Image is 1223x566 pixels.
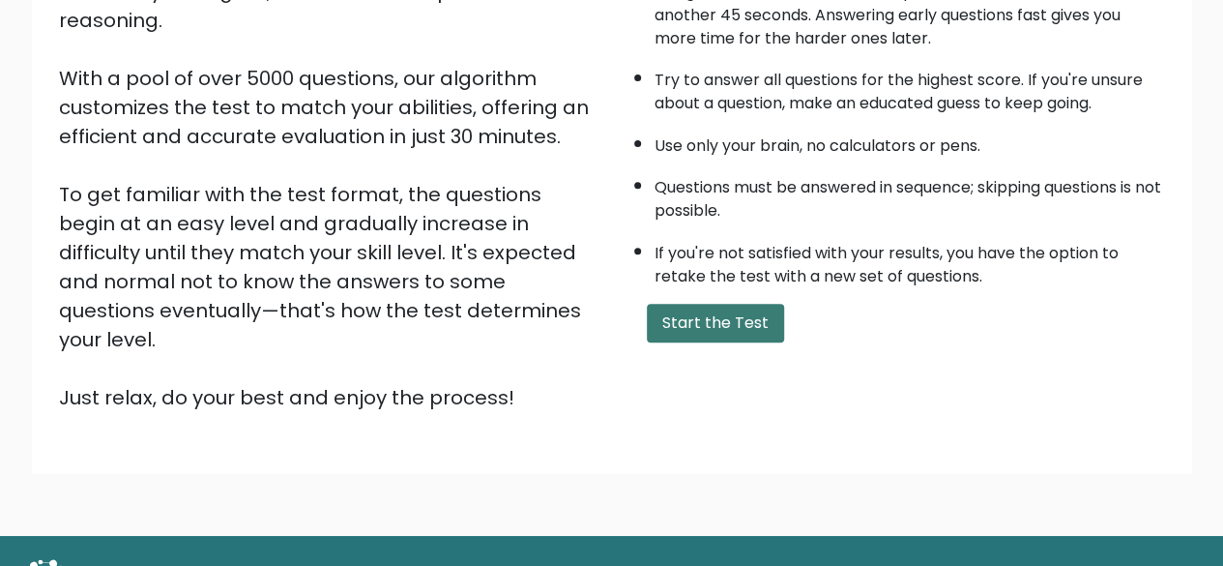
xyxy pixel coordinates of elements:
li: If you're not satisfied with your results, you have the option to retake the test with a new set ... [655,232,1165,288]
li: Questions must be answered in sequence; skipping questions is not possible. [655,166,1165,223]
button: Start the Test [647,304,784,343]
li: Try to answer all questions for the highest score. If you're unsure about a question, make an edu... [655,59,1165,115]
li: Use only your brain, no calculators or pens. [655,125,1165,158]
